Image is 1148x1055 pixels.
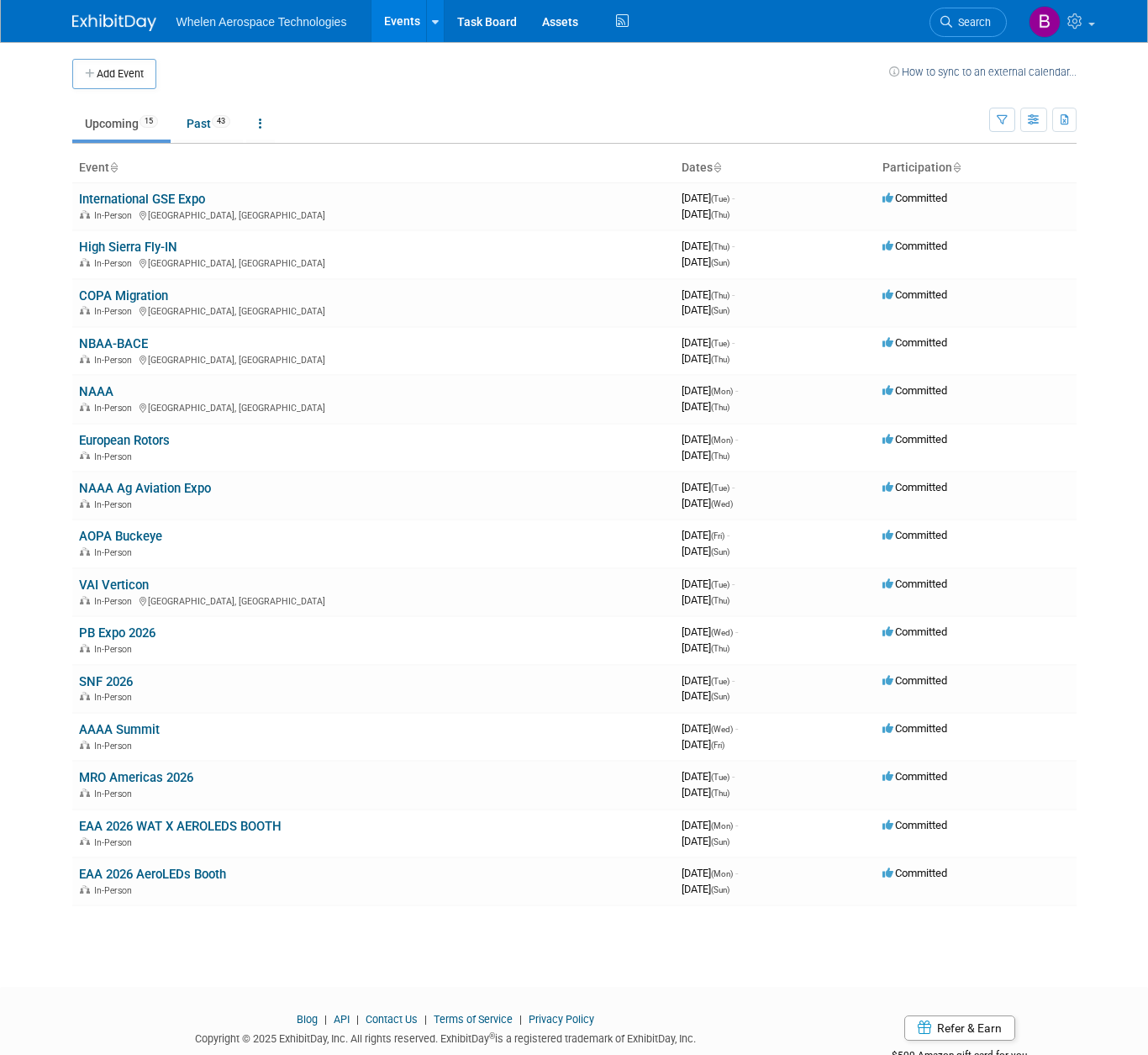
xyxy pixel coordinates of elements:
[882,867,947,879] span: Committed
[79,529,162,544] a: AOPA Buckeye
[80,547,90,556] img: In-Person Event
[79,336,148,351] a: NBAA-BACE
[79,352,668,366] div: [GEOGRAPHIC_DATA], [GEOGRAPHIC_DATA]
[682,384,738,397] span: [DATE]
[882,384,947,397] span: Committed
[711,435,733,445] span: (Mon)
[79,288,168,303] a: COPA Migration
[79,384,113,399] a: NAAA
[80,355,90,363] img: In-Person Event
[80,885,90,894] img: In-Person Event
[109,161,118,174] a: Sort by Event Name
[334,1013,350,1026] a: API
[682,786,729,799] span: [DATE]
[882,481,947,493] span: Committed
[79,674,133,689] a: SNF 2026
[713,161,721,174] a: Sort by Start Date
[80,258,90,266] img: In-Person Event
[80,789,90,797] img: In-Person Event
[735,819,738,831] span: -
[735,433,738,446] span: -
[711,403,729,412] span: (Thu)
[735,384,738,397] span: -
[711,628,733,637] span: (Wed)
[79,240,177,255] a: High Sierra Fly-IN
[682,433,738,446] span: [DATE]
[889,66,1077,78] a: How to sync to an external calendar...
[732,240,735,252] span: -
[882,192,947,204] span: Committed
[732,192,735,204] span: -
[72,108,171,140] a: Upcoming15
[882,529,947,541] span: Committed
[711,741,724,750] span: (Fri)
[727,529,729,541] span: -
[79,770,193,785] a: MRO Americas 2026
[94,692,137,703] span: In-Person
[682,208,729,220] span: [DATE]
[80,306,90,314] img: In-Person Event
[735,625,738,638] span: -
[79,578,149,593] a: VAI Verticon
[711,725,733,734] span: (Wed)
[529,1013,594,1026] a: Privacy Policy
[711,499,733,509] span: (Wed)
[94,596,137,607] span: In-Person
[952,16,991,29] span: Search
[297,1013,318,1026] a: Blog
[79,433,170,448] a: European Rotors
[876,154,1077,182] th: Participation
[80,837,90,846] img: In-Person Event
[80,210,90,219] img: In-Person Event
[94,741,137,752] span: In-Person
[711,194,729,203] span: (Tue)
[434,1013,513,1026] a: Terms of Service
[366,1013,418,1026] a: Contact Us
[882,722,947,735] span: Committed
[711,821,733,831] span: (Mon)
[72,59,156,89] button: Add Event
[79,481,211,496] a: NAAA Ag Aviation Expo
[711,547,729,557] span: (Sun)
[711,789,729,798] span: (Thu)
[711,773,729,782] span: (Tue)
[682,303,729,316] span: [DATE]
[682,883,729,895] span: [DATE]
[682,641,729,654] span: [DATE]
[72,154,675,182] th: Event
[79,625,155,641] a: PB Expo 2026
[711,644,729,653] span: (Thu)
[72,14,156,31] img: ExhibitDay
[682,240,735,252] span: [DATE]
[711,677,729,686] span: (Tue)
[212,115,230,128] span: 43
[952,161,961,174] a: Sort by Participation Type
[735,722,738,735] span: -
[682,192,735,204] span: [DATE]
[711,580,729,589] span: (Tue)
[94,403,137,414] span: In-Person
[420,1013,431,1026] span: |
[682,625,738,638] span: [DATE]
[711,885,729,894] span: (Sun)
[174,108,243,140] a: Past43
[682,738,724,751] span: [DATE]
[79,593,668,607] div: [GEOGRAPHIC_DATA], [GEOGRAPHIC_DATA]
[711,210,729,219] span: (Thu)
[682,336,735,349] span: [DATE]
[682,689,729,702] span: [DATE]
[882,674,947,687] span: Committed
[79,192,205,207] a: International GSE Expo
[882,819,947,831] span: Committed
[79,819,282,834] a: EAA 2026 WAT X AEROLEDS BOOTH
[1029,6,1061,38] img: Bree Wheeler
[176,15,347,29] span: Whelen Aerospace Technologies
[94,547,137,558] span: In-Person
[94,885,137,896] span: In-Person
[682,674,735,687] span: [DATE]
[732,578,735,590] span: -
[882,578,947,590] span: Committed
[94,306,137,317] span: In-Person
[94,355,137,366] span: In-Person
[79,303,668,317] div: [GEOGRAPHIC_DATA], [GEOGRAPHIC_DATA]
